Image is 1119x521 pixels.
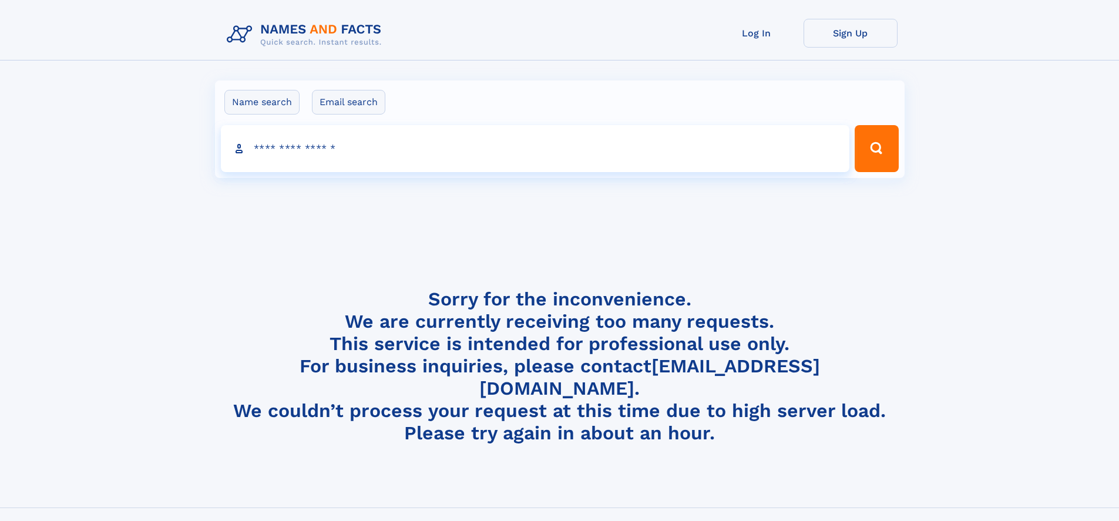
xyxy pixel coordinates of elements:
[804,19,898,48] a: Sign Up
[855,125,898,172] button: Search Button
[221,125,850,172] input: search input
[479,355,820,399] a: [EMAIL_ADDRESS][DOMAIN_NAME]
[312,90,385,115] label: Email search
[222,19,391,51] img: Logo Names and Facts
[224,90,300,115] label: Name search
[710,19,804,48] a: Log In
[222,288,898,445] h4: Sorry for the inconvenience. We are currently receiving too many requests. This service is intend...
